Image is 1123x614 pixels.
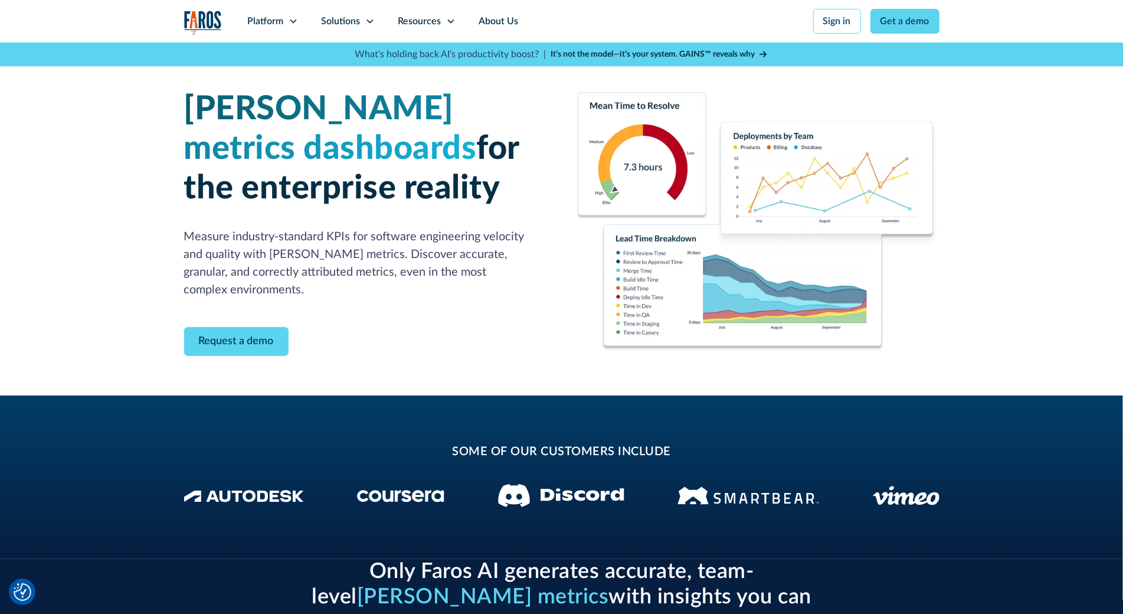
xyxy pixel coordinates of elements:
[322,14,361,28] div: Solutions
[873,486,939,505] img: Vimeo logo
[248,14,284,28] div: Platform
[184,93,477,165] span: [PERSON_NAME] metrics dashboards
[14,583,31,601] button: Cookie Settings
[184,228,548,299] p: Measure industry-standard KPIs for software engineering velocity and quality with [PERSON_NAME] m...
[498,484,624,507] img: Discord logo
[357,490,444,502] img: Coursera Logo
[677,485,819,507] img: Smartbear Logo
[551,50,755,58] strong: It’s not the model—it’s your system. GAINS™ reveals why
[398,14,441,28] div: Resources
[184,490,304,502] img: Autodesk Logo
[813,9,861,34] a: Sign in
[355,47,546,61] p: What's holding back AI's productivity boost? |
[184,11,222,35] a: home
[279,443,845,460] h2: some of our customers include
[184,327,289,356] a: Contact Modal
[184,11,222,35] img: Logo of the analytics and reporting company Faros.
[870,9,939,34] a: Get a demo
[14,583,31,601] img: Revisit consent button
[576,92,939,354] img: Dora Metrics Dashboard
[357,586,609,608] span: [PERSON_NAME] metrics
[184,90,548,209] h1: for the enterprise reality
[551,48,768,61] a: It’s not the model—it’s your system. GAINS™ reveals why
